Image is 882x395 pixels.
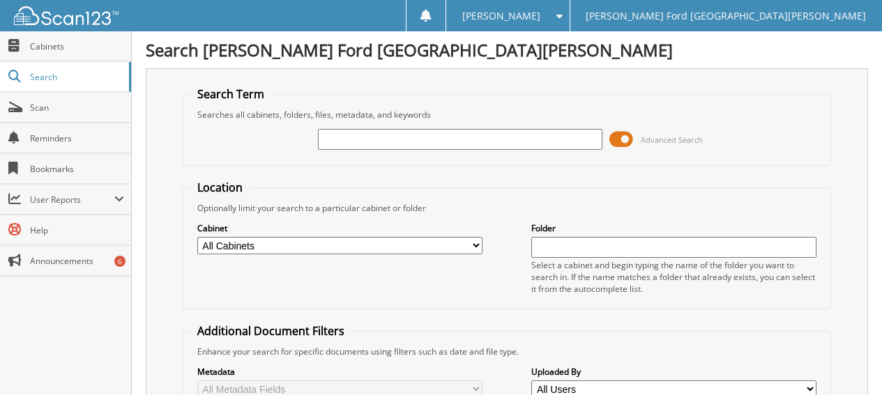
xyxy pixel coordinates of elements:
span: Advanced Search [641,134,703,145]
span: User Reports [30,194,114,206]
legend: Location [190,180,250,195]
span: Scan [30,102,124,114]
span: Announcements [30,255,124,267]
label: Uploaded By [531,366,816,378]
label: Folder [531,222,816,234]
div: Enhance your search for specific documents using filters such as date and file type. [190,346,823,357]
span: Cabinets [30,40,124,52]
img: scan123-logo-white.svg [14,6,119,25]
span: Help [30,224,124,236]
legend: Search Term [190,86,271,102]
span: Bookmarks [30,163,124,175]
div: Select a cabinet and begin typing the name of the folder you want to search in. If the name match... [531,259,816,295]
label: Cabinet [197,222,482,234]
h1: Search [PERSON_NAME] Ford [GEOGRAPHIC_DATA][PERSON_NAME] [146,38,868,61]
span: Search [30,71,122,83]
div: Optionally limit your search to a particular cabinet or folder [190,202,823,214]
div: 6 [114,256,126,267]
legend: Additional Document Filters [190,323,351,339]
span: [PERSON_NAME] [462,12,540,20]
label: Metadata [197,366,482,378]
div: Searches all cabinets, folders, files, metadata, and keywords [190,109,823,121]
span: [PERSON_NAME] Ford [GEOGRAPHIC_DATA][PERSON_NAME] [586,12,866,20]
span: Reminders [30,132,124,144]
